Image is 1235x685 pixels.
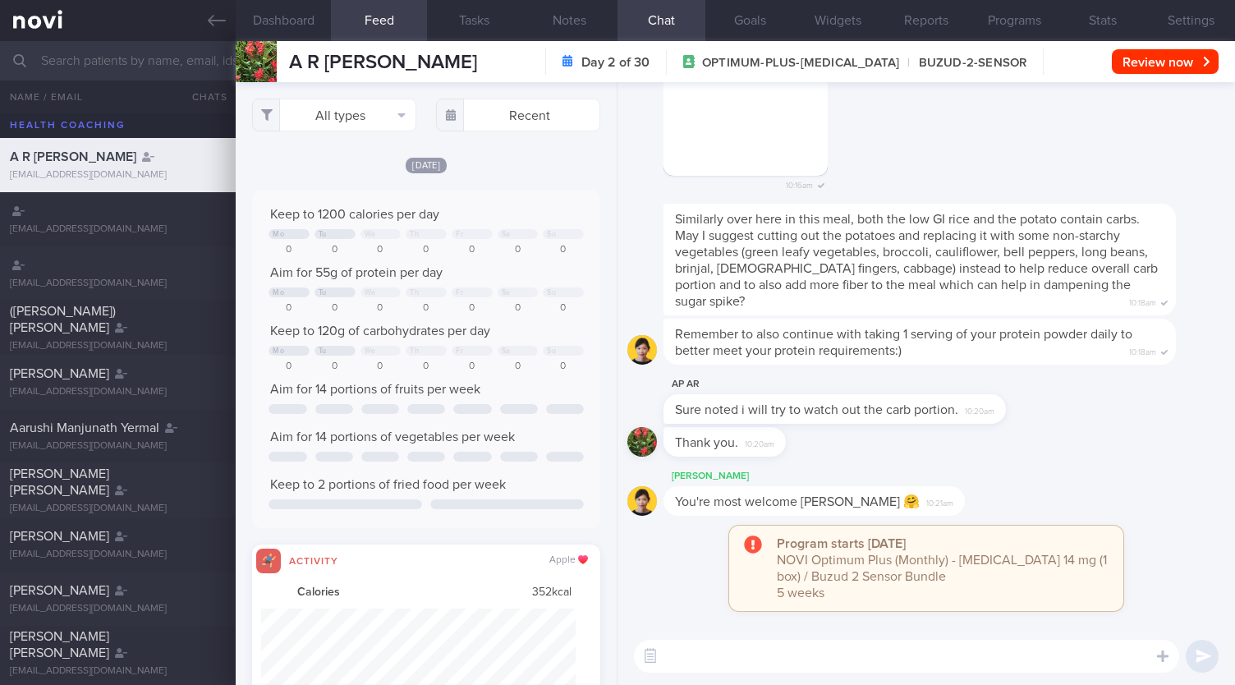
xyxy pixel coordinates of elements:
div: 0 [406,361,447,373]
span: NOVI Optimum Plus (Monthly) - [MEDICAL_DATA] 14 mg (1 box) / Buzud 2 Sensor Bundle [777,554,1107,583]
div: Su [547,288,556,297]
div: 0 [269,302,310,315]
div: Sa [502,288,511,297]
div: Fr [456,230,463,239]
div: 0 [360,302,402,315]
span: BUZUD-2-SENSOR [899,55,1026,71]
div: 0 [498,302,539,315]
div: Sa [502,347,511,356]
div: AP AR [663,375,1055,394]
div: 0 [498,244,539,256]
div: 0 [314,302,356,315]
div: 0 [406,302,447,315]
div: Th [410,230,419,239]
div: Mo [273,230,284,239]
div: We [365,288,376,297]
div: Th [410,288,419,297]
strong: Calories [297,586,340,600]
span: Similarly over here in this meal, both the low GI rice and the potato contain carbs. May I sugges... [675,213,1158,308]
div: 0 [543,361,584,373]
div: Sa [502,230,511,239]
div: Fr [456,288,463,297]
span: 10:18am [1129,293,1156,309]
span: [PERSON_NAME] [10,530,109,543]
div: 0 [269,361,310,373]
span: OPTIMUM-PLUS-[MEDICAL_DATA] [702,55,899,71]
button: All types [252,99,416,131]
div: [EMAIL_ADDRESS][DOMAIN_NAME] [10,665,226,678]
span: Keep to 120g of carbohydrates per day [270,324,490,338]
strong: Day 2 of 30 [581,54,650,71]
span: [PERSON_NAME] [PERSON_NAME] [10,467,109,497]
div: Su [547,347,556,356]
div: [EMAIL_ADDRESS][DOMAIN_NAME] [10,278,226,290]
div: 0 [498,361,539,373]
span: 10:20am [965,402,994,417]
span: Keep to 2 portions of fried food per week [270,478,506,491]
span: 352 kcal [532,586,572,600]
div: 0 [360,244,402,256]
div: Activity [281,553,347,567]
div: Tu [319,230,327,239]
div: [EMAIL_ADDRESS][DOMAIN_NAME] [10,603,226,615]
div: 0 [314,244,356,256]
img: Photo by Charlotte Tan [663,11,828,176]
div: [EMAIL_ADDRESS][DOMAIN_NAME] [10,340,226,352]
div: 0 [406,244,447,256]
div: 0 [543,244,584,256]
div: Tu [319,288,327,297]
span: 10:20am [745,434,774,450]
span: Thank you. [675,436,738,449]
span: 10:16am [786,176,813,191]
span: Aim for 55g of protein per day [270,266,443,279]
span: Aim for 14 portions of vegetables per week [270,430,515,444]
div: 0 [314,361,356,373]
div: Fr [456,347,463,356]
div: Tu [319,347,327,356]
button: Chats [170,80,236,113]
div: Mo [273,347,284,356]
div: [EMAIL_ADDRESS][DOMAIN_NAME] [10,386,226,398]
span: Aim for 14 portions of fruits per week [270,383,480,396]
span: 10:18am [1129,342,1156,358]
span: Remember to also continue with taking 1 serving of your protein powder daily to better meet your ... [675,328,1132,357]
div: 0 [452,361,493,373]
div: [EMAIL_ADDRESS][DOMAIN_NAME] [10,549,226,561]
span: ([PERSON_NAME]) [PERSON_NAME] [10,305,116,334]
span: Keep to 1200 calories per day [270,208,439,221]
div: [PERSON_NAME] [663,467,1014,486]
span: You're most welcome [PERSON_NAME] 🤗 [675,495,920,508]
div: Su [547,230,556,239]
div: [EMAIL_ADDRESS][DOMAIN_NAME] [10,503,226,515]
div: 0 [452,244,493,256]
span: 10:21am [926,494,953,509]
strong: Program starts [DATE] [777,537,906,550]
span: Aarushi Manjunath Yermal [10,421,159,434]
div: 0 [360,361,402,373]
div: [EMAIL_ADDRESS][DOMAIN_NAME] [10,223,226,236]
div: 0 [269,244,310,256]
span: [PERSON_NAME] [10,584,109,597]
div: Mo [273,288,284,297]
span: A R [PERSON_NAME] [10,150,136,163]
div: We [365,347,376,356]
span: [PERSON_NAME] [PERSON_NAME] [10,630,109,660]
div: We [365,230,376,239]
span: [PERSON_NAME] [10,367,109,380]
div: Apple [549,554,588,567]
div: 0 [543,302,584,315]
button: Review now [1112,49,1219,74]
span: 5 weeks [777,586,824,600]
div: 0 [452,302,493,315]
div: Th [410,347,419,356]
div: [EMAIL_ADDRESS][DOMAIN_NAME] [10,169,226,182]
span: A R [PERSON_NAME] [289,53,477,72]
span: [DATE] [406,158,447,173]
span: Sure noted i will try to watch out the carb portion. [675,403,958,416]
div: [EMAIL_ADDRESS][DOMAIN_NAME] [10,440,226,453]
